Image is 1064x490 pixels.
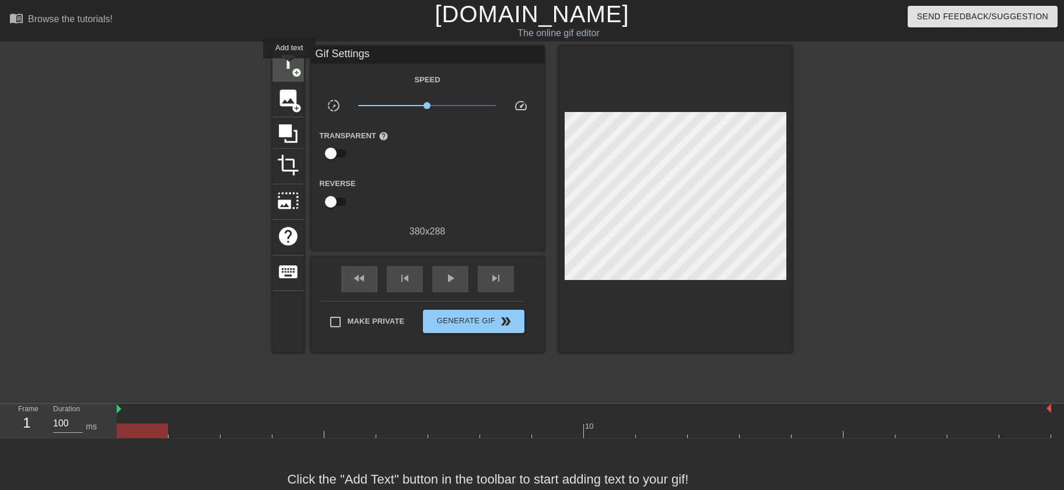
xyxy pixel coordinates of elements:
[311,46,544,64] div: Gif Settings
[1046,404,1051,413] img: bound-end.png
[320,130,388,142] label: Transparent
[9,11,113,29] a: Browse the tutorials!
[327,99,341,113] span: slow_motion_video
[86,421,97,433] div: ms
[277,190,299,212] span: photo_size_select_large
[423,310,524,333] button: Generate Gif
[514,99,528,113] span: speed
[292,103,302,113] span: add_circle
[53,406,80,413] label: Duration
[917,9,1048,24] span: Send Feedback/Suggestion
[352,271,366,285] span: fast_rewind
[428,314,519,328] span: Generate Gif
[360,26,757,40] div: The online gif editor
[489,271,503,285] span: skip_next
[379,131,388,141] span: help
[277,87,299,109] span: image
[292,68,302,78] span: add_circle
[499,314,513,328] span: double_arrow
[348,316,405,327] span: Make Private
[277,154,299,176] span: crop
[277,261,299,283] span: keyboard
[277,51,299,73] span: title
[277,225,299,247] span: help
[9,11,23,25] span: menu_book
[9,404,44,437] div: Frame
[435,1,629,27] a: [DOMAIN_NAME]
[398,271,412,285] span: skip_previous
[908,6,1058,27] button: Send Feedback/Suggestion
[28,14,113,24] div: Browse the tutorials!
[585,421,596,432] div: 10
[18,412,36,433] div: 1
[311,225,544,239] div: 380 x 288
[443,271,457,285] span: play_arrow
[320,178,356,190] label: Reverse
[414,74,440,86] label: Speed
